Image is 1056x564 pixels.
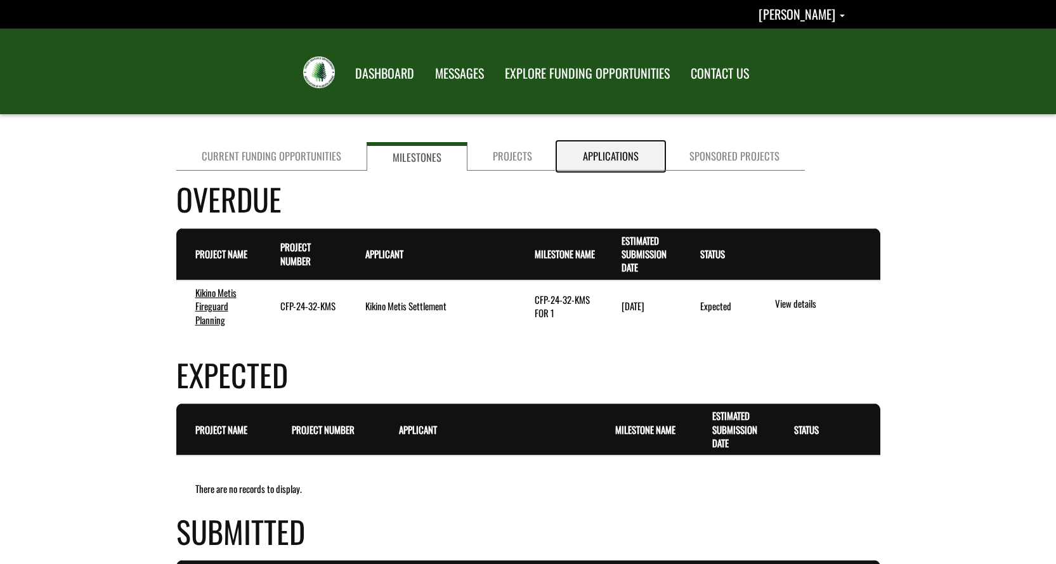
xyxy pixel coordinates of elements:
td: CFP-24-32-KMS FOR 1 [516,280,603,332]
time: [DATE] [622,299,644,313]
a: Project Name [195,247,247,261]
a: EXPLORE FUNDING OPPORTUNITIES [495,58,679,89]
td: Kikino Metis Fireguard Planning [176,280,261,332]
a: DASHBOARD [346,58,424,89]
a: Christine Onysty [759,4,845,23]
th: Actions [856,404,880,456]
a: Project Number [280,240,311,267]
a: Applications [557,142,664,171]
a: Estimated Submission Date [712,409,757,450]
div: There are no records to display. [176,482,880,495]
a: Applicant [365,247,403,261]
a: Status [700,247,725,261]
a: Status [794,423,819,436]
td: 8/31/2025 [603,280,681,332]
h4: Expected [176,352,880,397]
span: [PERSON_NAME] [759,4,835,23]
a: CONTACT US [681,58,759,89]
a: Project Number [292,423,355,436]
h4: Submitted [176,509,880,554]
a: Project Name [195,423,247,436]
a: Milestones [367,142,467,171]
td: Kikino Metis Settlement [346,280,516,332]
nav: Main Navigation [344,54,759,89]
a: Milestone Name [615,423,675,436]
a: View details [775,297,875,312]
a: Sponsored Projects [664,142,805,171]
a: Current Funding Opportunities [176,142,367,171]
td: Expected [681,280,755,332]
td: action menu [754,280,880,332]
a: MESSAGES [426,58,493,89]
a: Applicant [399,423,437,436]
img: FRIAA Submissions Portal [303,56,335,88]
a: Milestone Name [535,247,595,261]
a: Projects [467,142,557,171]
th: Actions [754,228,880,280]
td: CFP-24-32-KMS [261,280,347,332]
a: Kikino Metis Fireguard Planning [195,285,237,327]
a: Estimated Submission Date [622,233,667,275]
h4: Overdue [176,176,880,221]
